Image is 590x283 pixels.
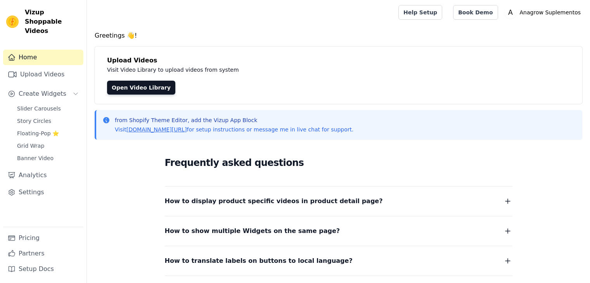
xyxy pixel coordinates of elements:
[3,246,83,261] a: Partners
[3,86,83,102] button: Create Widgets
[95,31,582,40] h4: Greetings 👋!
[3,67,83,82] a: Upload Videos
[6,16,19,28] img: Vizup
[17,142,44,150] span: Grid Wrap
[12,103,83,114] a: Slider Carousels
[19,89,66,98] span: Create Widgets
[504,5,584,19] button: A Anagrow Suplementos
[115,126,353,133] p: Visit for setup instructions or message me in live chat for support.
[107,56,570,65] h4: Upload Videos
[165,196,383,207] span: How to display product specific videos in product detail page?
[17,129,59,137] span: Floating-Pop ⭐
[165,155,512,171] h2: Frequently asked questions
[165,226,512,236] button: How to show multiple Widgets on the same page?
[115,116,353,124] p: from Shopify Theme Editor, add the Vizup App Block
[17,105,61,112] span: Slider Carousels
[12,140,83,151] a: Grid Wrap
[107,81,175,95] a: Open Video Library
[398,5,442,20] a: Help Setup
[165,255,512,266] button: How to translate labels on buttons to local language?
[3,230,83,246] a: Pricing
[12,153,83,164] a: Banner Video
[12,116,83,126] a: Story Circles
[3,50,83,65] a: Home
[165,255,353,266] span: How to translate labels on buttons to local language?
[3,185,83,200] a: Settings
[25,8,80,36] span: Vizup Shoppable Videos
[12,128,83,139] a: Floating-Pop ⭐
[453,5,498,20] a: Book Demo
[107,65,455,74] p: Visit Video Library to upload videos from system
[165,196,512,207] button: How to display product specific videos in product detail page?
[17,117,51,125] span: Story Circles
[517,5,584,19] p: Anagrow Suplementos
[126,126,187,133] a: [DOMAIN_NAME][URL]
[3,261,83,277] a: Setup Docs
[165,226,340,236] span: How to show multiple Widgets on the same page?
[17,154,54,162] span: Banner Video
[3,167,83,183] a: Analytics
[508,9,513,16] text: A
